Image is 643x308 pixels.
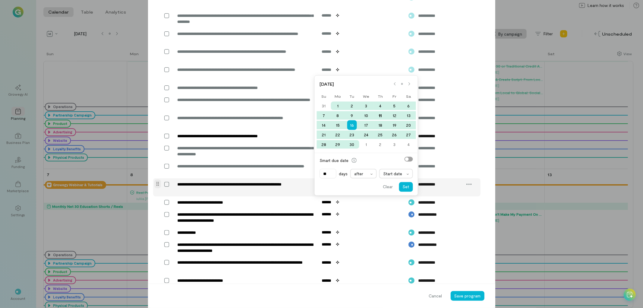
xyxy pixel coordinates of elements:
div: 15 [331,121,345,129]
div: Choose Wednesday, September 24th, 2025 [359,131,373,139]
span: Start date [383,171,405,177]
div: Choose Sunday, August 31st, 2025 [317,102,331,110]
div: Choose Friday, October 3rd, 2025 [387,140,402,149]
div: 31 [317,102,331,110]
div: 13 [402,111,416,120]
div: 4 [373,102,387,110]
div: Choose Tuesday, September 30th, 2025 [345,140,359,149]
div: 5 [387,102,402,110]
div: Choose Tuesday, September 16th, 2025 [345,121,359,129]
div: Su [317,92,331,100]
div: 22 [331,131,345,139]
div: Smart due date [320,157,349,164]
div: Choose Tuesday, September 9th, 2025 [345,111,359,120]
button: Set [399,182,413,192]
div: 1 [331,102,345,110]
div: Choose Thursday, September 25th, 2025 [373,131,387,139]
div: Tu [345,92,359,100]
div: 9 [345,111,359,120]
div: Choose Friday, September 26th, 2025 [387,131,402,139]
div: Choose Monday, September 8th, 2025 [331,111,345,120]
span: days [339,171,348,177]
div: 8 [331,111,345,120]
div: Choose Tuesday, September 2nd, 2025 [345,102,359,110]
div: 3 [359,102,373,110]
div: We [359,92,373,100]
div: 11 [373,111,387,120]
div: 17 [359,121,373,129]
div: Choose Sunday, September 28th, 2025 [317,140,331,149]
div: Choose Monday, September 22nd, 2025 [331,131,345,139]
div: 10 [359,111,373,120]
div: 19 [387,121,402,129]
div: 23 [345,131,359,139]
div: 6 [402,102,416,110]
div: Choose Thursday, September 11th, 2025 [373,111,387,120]
div: month 2025-09 [317,101,416,149]
div: 12 [387,111,402,120]
div: 16 [347,120,357,130]
div: 28 [317,140,331,149]
div: Choose Saturday, October 4th, 2025 [402,140,416,149]
div: 2 [345,102,359,110]
div: 24 [359,131,373,139]
div: Choose Thursday, September 18th, 2025 [373,121,387,129]
button: Smart due date [349,156,359,165]
div: 20 [402,121,416,129]
div: Choose Sunday, September 14th, 2025 [317,121,331,129]
button: Save program [451,291,484,301]
div: 7 [317,111,331,120]
div: Choose Wednesday, September 17th, 2025 [359,121,373,129]
div: 25 [373,131,387,139]
div: 21 [317,131,331,139]
div: 30 [345,140,359,149]
div: Choose Thursday, October 2nd, 2025 [373,140,387,149]
div: Choose Sunday, September 21st, 2025 [317,131,331,139]
div: Choose Monday, September 1st, 2025 [331,102,345,110]
div: Choose Saturday, September 6th, 2025 [402,102,416,110]
div: 4 [402,140,416,149]
div: 18 [373,121,387,129]
div: 26 [387,131,402,139]
div: Choose Saturday, September 27th, 2025 [402,131,416,139]
div: Choose Saturday, September 13th, 2025 [402,111,416,120]
div: 14 [317,121,331,129]
div: Choose Friday, September 5th, 2025 [387,102,402,110]
div: Choose Monday, September 29th, 2025 [331,140,345,149]
span: [DATE] [320,81,391,87]
span: Cancel [429,293,442,299]
div: Choose Friday, September 12th, 2025 [387,111,402,120]
span: Clear [383,184,393,190]
div: Choose Tuesday, September 23rd, 2025 [345,131,359,139]
div: Choose Wednesday, October 1st, 2025 [359,140,373,149]
div: Choose Saturday, September 20th, 2025 [402,121,416,129]
div: Choose Wednesday, September 3rd, 2025 [359,102,373,110]
div: Choose Wednesday, September 10th, 2025 [359,111,373,120]
div: Choose Thursday, September 4th, 2025 [373,102,387,110]
span: Save program [454,293,481,298]
div: Choose Monday, September 15th, 2025 [331,121,345,129]
div: Th [373,92,387,100]
div: 27 [402,131,416,139]
div: Sa [402,92,416,100]
span: after [355,171,369,177]
div: 1 [359,140,373,149]
div: Choose Sunday, September 7th, 2025 [317,111,331,120]
div: Mo [331,92,345,100]
div: 29 [331,140,345,149]
div: Choose Friday, September 19th, 2025 [387,121,402,129]
div: Fr [387,92,402,100]
div: 3 [387,140,402,149]
div: 2 [373,140,387,149]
